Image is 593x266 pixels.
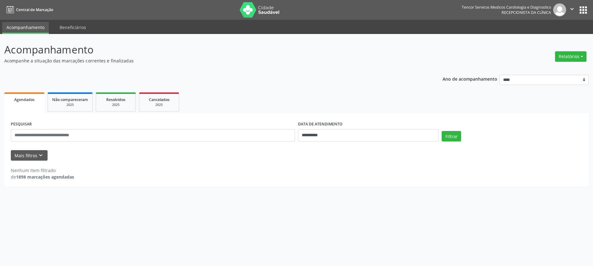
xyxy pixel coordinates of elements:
[11,120,32,129] label: PESQUISAR
[16,174,74,180] strong: 1898 marcações agendadas
[14,97,35,102] span: Agendados
[106,97,125,102] span: Resolvidos
[52,103,88,107] div: 2025
[578,5,589,15] button: apps
[37,152,44,159] i: keyboard_arrow_down
[443,75,497,82] p: Ano de acompanhamento
[555,51,587,62] button: Relatórios
[442,131,461,141] button: Filtrar
[502,10,551,15] span: Recepcionista da clínica
[569,6,575,12] i: 
[298,120,343,129] label: DATA DE ATENDIMENTO
[566,3,578,16] button: 
[16,7,53,12] span: Central de Marcação
[11,167,74,174] div: Nenhum item filtrado
[52,97,88,102] span: Não compareceram
[4,42,413,57] p: Acompanhamento
[11,150,48,161] button: Mais filtroskeyboard_arrow_down
[100,103,131,107] div: 2025
[462,5,551,10] div: Tencor Servicos Medicos Cardiologia e Diagnostico
[144,103,175,107] div: 2025
[149,97,170,102] span: Cancelados
[2,22,49,34] a: Acompanhamento
[4,5,53,15] a: Central de Marcação
[55,22,90,33] a: Beneficiários
[4,57,413,64] p: Acompanhe a situação das marcações correntes e finalizadas
[553,3,566,16] img: img
[11,174,74,180] div: de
